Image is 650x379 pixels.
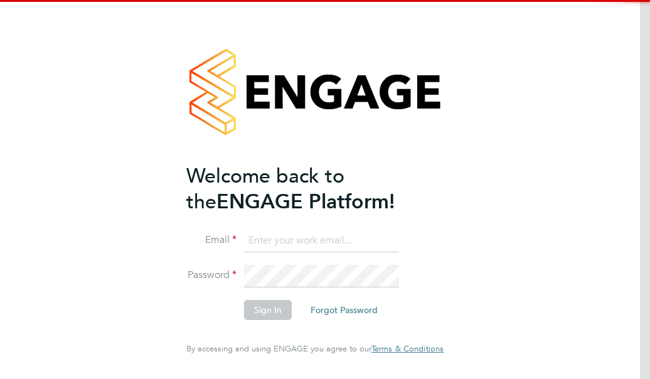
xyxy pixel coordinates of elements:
a: Terms & Conditions [371,344,444,354]
span: By accessing and using ENGAGE you agree to our [186,343,444,354]
span: Terms & Conditions [371,343,444,354]
label: Email [186,233,237,247]
button: Sign In [244,300,292,320]
label: Password [186,269,237,282]
h2: ENGAGE Platform! [186,163,431,215]
span: Welcome back to the [186,164,344,214]
input: Enter your work email... [244,230,399,252]
button: Forgot Password [301,300,388,320]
